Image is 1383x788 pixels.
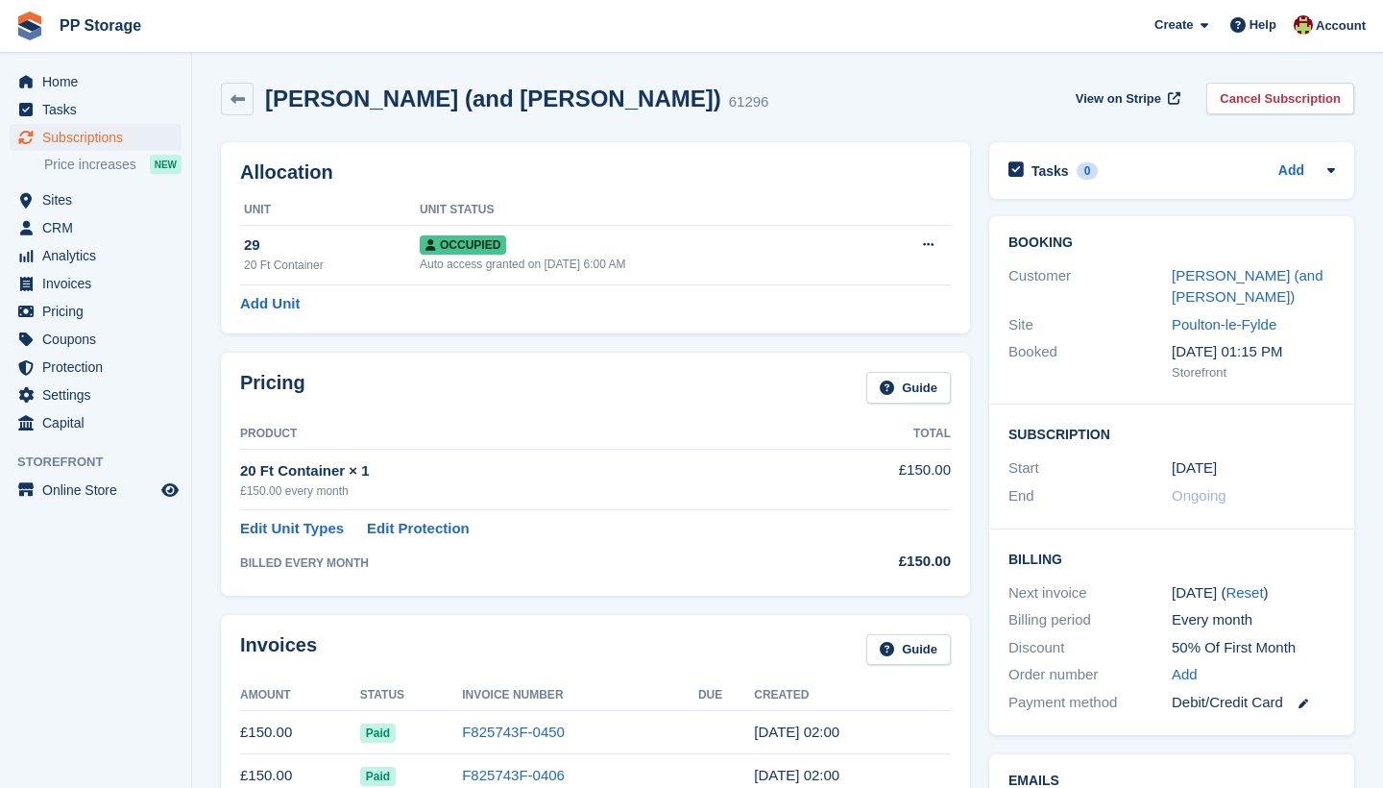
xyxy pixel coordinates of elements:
a: Add [1172,664,1198,686]
a: menu [10,124,182,151]
div: Next invoice [1008,582,1172,604]
a: menu [10,96,182,123]
img: Max Allen [1294,15,1313,35]
div: £150.00 every month [240,482,819,500]
a: menu [10,214,182,241]
h2: [PERSON_NAME] (and [PERSON_NAME]) [265,86,721,111]
a: PP Storage [52,10,149,41]
div: Storefront [1172,363,1335,382]
span: Occupied [420,235,506,255]
span: Online Store [42,477,158,504]
span: Sites [42,186,158,213]
a: Edit Protection [367,518,470,540]
div: Payment method [1008,692,1172,714]
h2: Billing [1008,549,1335,568]
div: End [1008,485,1172,507]
div: 20 Ft Container [244,257,420,274]
a: [PERSON_NAME] (and [PERSON_NAME]) [1172,267,1323,306]
span: CRM [42,214,158,241]
th: Product [240,419,819,450]
a: Add [1278,160,1304,183]
h2: Subscription [1008,424,1335,443]
h2: Booking [1008,235,1335,251]
span: Protection [42,354,158,381]
div: 50% Of First Month [1172,637,1335,659]
a: Poulton-le-Fylde [1172,316,1276,332]
span: Settings [42,382,158,408]
a: menu [10,326,182,353]
th: Unit [240,195,420,226]
div: Every month [1172,609,1335,631]
a: View on Stripe [1068,83,1184,114]
a: Edit Unit Types [240,518,344,540]
div: 20 Ft Container × 1 [240,460,819,482]
div: Debit/Credit Card [1172,692,1335,714]
span: Create [1154,15,1193,35]
a: menu [10,270,182,297]
time: 2024-11-23 01:00:00 UTC [1172,457,1217,480]
div: [DATE] ( ) [1172,582,1335,604]
span: Invoices [42,270,158,297]
h2: Pricing [240,372,305,404]
div: Order number [1008,664,1172,686]
span: Subscriptions [42,124,158,151]
span: Capital [42,409,158,436]
h2: Tasks [1031,162,1069,180]
span: Price increases [44,156,136,174]
th: Created [754,680,951,711]
a: Guide [866,372,951,404]
a: Cancel Subscription [1206,83,1354,114]
td: £150.00 [819,449,951,509]
div: 29 [244,234,420,257]
time: 2025-07-23 01:00:53 UTC [754,724,839,740]
div: Start [1008,457,1172,480]
a: Guide [866,634,951,666]
a: F825743F-0406 [462,767,565,783]
div: 61296 [729,91,769,113]
a: menu [10,68,182,95]
span: Help [1250,15,1276,35]
a: menu [10,186,182,213]
span: Paid [360,767,396,786]
a: menu [10,382,182,408]
th: Amount [240,680,360,711]
div: NEW [150,155,182,174]
div: Booked [1008,341,1172,382]
h2: Invoices [240,634,317,666]
th: Unit Status [420,195,864,226]
a: Add Unit [240,293,300,315]
span: Coupons [42,326,158,353]
span: Tasks [42,96,158,123]
div: [DATE] 01:15 PM [1172,341,1335,363]
a: menu [10,298,182,325]
a: F825743F-0450 [462,724,565,740]
time: 2025-06-23 01:00:03 UTC [754,767,839,783]
div: 0 [1077,162,1099,180]
span: Ongoing [1172,487,1226,504]
div: Discount [1008,637,1172,659]
span: Storefront [17,453,191,472]
div: Billing period [1008,609,1172,631]
span: Paid [360,724,396,743]
td: £150.00 [240,711,360,754]
span: Account [1316,16,1366,36]
a: menu [10,242,182,269]
span: Pricing [42,298,158,325]
a: Reset [1225,584,1263,601]
a: Preview store [158,479,182,502]
a: menu [10,409,182,436]
a: menu [10,354,182,381]
span: Home [42,68,158,95]
th: Status [360,680,462,711]
span: Analytics [42,242,158,269]
h2: Allocation [240,161,951,184]
img: stora-icon-8386f47178a22dfd0bd8f6a31ec36ba5ce8667c1dd55bd0f319d3a0aa187defe.svg [15,12,44,40]
div: BILLED EVERY MONTH [240,554,819,572]
div: £150.00 [819,551,951,573]
th: Total [819,419,951,450]
a: Price increases NEW [44,154,182,175]
div: Site [1008,314,1172,336]
div: Auto access granted on [DATE] 6:00 AM [420,256,864,273]
a: menu [10,477,182,504]
th: Invoice Number [462,680,698,711]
